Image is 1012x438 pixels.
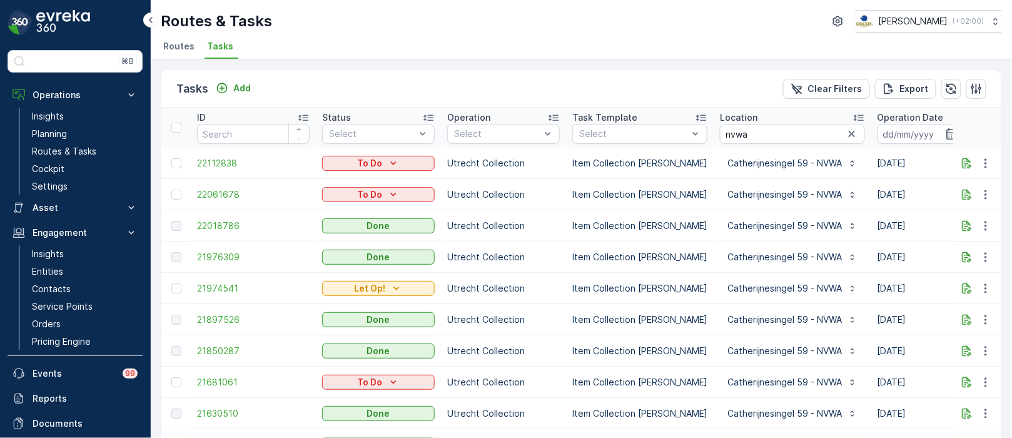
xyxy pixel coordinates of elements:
[727,376,842,389] p: Catherijnesingel 59 - NVWA
[33,417,138,430] p: Documents
[171,252,181,262] div: Toggle Row Selected
[32,300,93,313] p: Service Points
[572,313,707,326] p: Item Collection [PERSON_NAME]
[367,407,390,420] p: Done
[875,79,936,99] button: Export
[447,407,560,420] p: Utrecht Collection
[27,298,143,315] a: Service Points
[447,282,560,295] p: Utrecht Collection
[171,409,181,419] div: Toggle Row Selected
[720,216,865,236] button: Catherijnesingel 59 - NVWA
[197,251,310,263] a: 21976309
[197,407,310,420] a: 21630510
[32,248,64,260] p: Insights
[572,345,707,357] p: Item Collection [PERSON_NAME]
[329,128,415,140] p: Select
[572,282,707,295] p: Item Collection [PERSON_NAME]
[171,158,181,168] div: Toggle Row Selected
[322,406,435,421] button: Done
[32,163,64,175] p: Cockpit
[27,125,143,143] a: Planning
[357,157,382,170] p: To Do
[720,404,865,424] button: Catherijnesingel 59 - NVWA
[171,221,181,231] div: Toggle Row Selected
[197,313,310,326] a: 21897526
[367,345,390,357] p: Done
[447,313,560,326] p: Utrecht Collection
[32,128,67,140] p: Planning
[454,128,540,140] p: Select
[8,386,143,411] a: Reports
[953,16,984,26] p: ( +02:00 )
[32,180,68,193] p: Settings
[27,108,143,125] a: Insights
[322,187,435,202] button: To Do
[197,111,206,124] p: ID
[197,282,310,295] a: 21974541
[197,345,310,357] a: 21850287
[367,220,390,232] p: Done
[720,310,865,330] button: Catherijnesingel 59 - NVWA
[447,220,560,232] p: Utrecht Collection
[33,201,118,214] p: Asset
[27,280,143,298] a: Contacts
[856,10,1002,33] button: [PERSON_NAME](+02:00)
[572,251,707,263] p: Item Collection [PERSON_NAME]
[367,313,390,326] p: Done
[8,411,143,436] a: Documents
[720,185,865,205] button: Catherijnesingel 59 - NVWA
[8,195,143,220] button: Asset
[121,56,134,66] p: ⌘B
[322,344,435,359] button: Done
[32,335,91,348] p: Pricing Engine
[197,220,310,232] span: 22018786
[856,14,874,28] img: basis-logo_rgb2x.png
[727,313,842,326] p: Catherijnesingel 59 - NVWA
[32,283,71,295] p: Contacts
[727,157,842,170] p: Catherijnesingel 59 - NVWA
[879,15,948,28] p: [PERSON_NAME]
[197,157,310,170] a: 22112838
[720,341,865,361] button: Catherijnesingel 59 - NVWA
[197,188,310,201] a: 22061678
[357,376,382,389] p: To Do
[322,281,435,296] button: Let Op!
[161,11,272,31] p: Routes & Tasks
[27,333,143,350] a: Pricing Engine
[572,111,637,124] p: Task Template
[33,89,118,101] p: Operations
[783,79,870,99] button: Clear Filters
[447,188,560,201] p: Utrecht Collection
[572,407,707,420] p: Item Collection [PERSON_NAME]
[727,345,842,357] p: Catherijnesingel 59 - NVWA
[33,367,115,380] p: Events
[727,407,842,420] p: Catherijnesingel 59 - NVWA
[207,40,233,53] span: Tasks
[176,80,208,98] p: Tasks
[171,377,181,387] div: Toggle Row Selected
[447,251,560,263] p: Utrecht Collection
[572,157,707,170] p: Item Collection [PERSON_NAME]
[447,376,560,389] p: Utrecht Collection
[27,263,143,280] a: Entities
[322,375,435,390] button: To Do
[878,124,963,144] input: dd/mm/yyyy
[32,110,64,123] p: Insights
[36,10,90,35] img: logo_dark-DEwI_e13.png
[8,361,143,386] a: Events99
[354,282,385,295] p: Let Op!
[32,318,61,330] p: Orders
[808,83,863,95] p: Clear Filters
[727,188,842,201] p: Catherijnesingel 59 - NVWA
[447,111,490,124] p: Operation
[27,315,143,333] a: Orders
[579,128,688,140] p: Select
[447,157,560,170] p: Utrecht Collection
[233,82,251,94] p: Add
